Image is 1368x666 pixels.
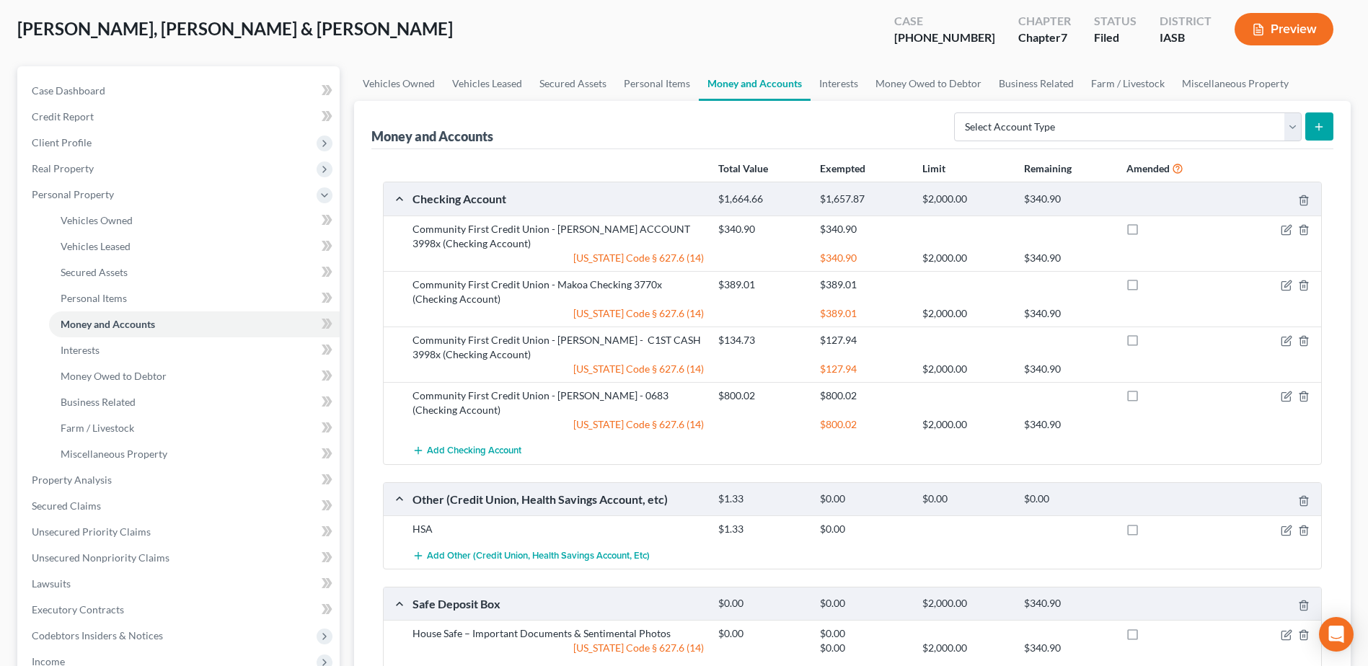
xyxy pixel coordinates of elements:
div: [US_STATE] Code § 627.6 (14) [405,251,711,265]
a: Vehicles Owned [354,66,444,101]
span: 7 [1061,30,1067,44]
div: $389.01 [711,277,813,292]
div: $340.90 [1017,362,1118,376]
div: $134.73 [711,333,813,347]
div: $340.90 [1017,597,1118,610]
span: Add Checking Account [427,445,521,457]
span: Codebtors Insiders & Notices [32,629,163,641]
div: $1,657.87 [813,192,914,206]
a: Money and Accounts [699,66,811,101]
a: Personal Items [615,66,699,101]
div: $0.00 [711,626,813,641]
div: $0.00 [711,597,813,610]
div: $2,000.00 [915,251,1017,265]
span: Miscellaneous Property [61,448,167,460]
div: [US_STATE] Code § 627.6 (14) [405,641,711,655]
div: [PHONE_NUMBER] [894,30,995,46]
div: House Safe – Important Documents & Sentimental Photos [405,626,711,641]
div: $800.02 [711,388,813,403]
div: $0.00 [813,492,914,506]
div: HSA [405,522,711,536]
div: $2,000.00 [915,362,1017,376]
div: Community First Credit Union - Makoa Checking 3770x (Checking Account) [405,277,711,306]
a: Money Owed to Debtor [49,363,340,389]
div: Filed [1094,30,1137,46]
div: $0.00 [813,597,914,610]
span: Money and Accounts [61,318,155,330]
span: Secured Assets [61,266,128,278]
div: $340.90 [813,251,914,265]
span: Property Analysis [32,474,112,486]
div: $0.00 [1017,492,1118,506]
span: Vehicles Owned [61,214,133,226]
div: Case [894,13,995,30]
div: $340.90 [813,222,914,236]
div: Open Intercom Messenger [1319,617,1354,652]
div: [US_STATE] Code § 627.6 (14) [405,362,711,376]
a: Secured Assets [531,66,615,101]
button: Preview [1235,13,1333,45]
div: $2,000.00 [915,597,1017,610]
a: Miscellaneous Property [49,441,340,467]
div: $1.33 [711,492,813,506]
a: Lawsuits [20,571,340,597]
a: Farm / Livestock [1082,66,1173,101]
a: Vehicles Leased [444,66,531,101]
div: $800.02 [813,417,914,432]
strong: Exempted [820,162,865,174]
span: Vehicles Leased [61,240,131,252]
strong: Remaining [1024,162,1072,174]
span: Client Profile [32,136,92,148]
a: Money and Accounts [49,311,340,337]
a: Unsecured Nonpriority Claims [20,545,340,571]
a: Secured Claims [20,493,340,519]
a: Credit Report [20,104,340,130]
a: Business Related [49,389,340,415]
div: Checking Account [405,191,711,206]
a: Interests [811,66,867,101]
span: Business Related [61,396,136,408]
a: Personal Items [49,285,340,311]
a: Case Dashboard [20,78,340,104]
a: Secured Assets [49,259,340,285]
span: Executory Contracts [32,603,124,616]
span: Farm / Livestock [61,422,134,434]
div: Chapter [1018,30,1071,46]
div: [US_STATE] Code § 627.6 (14) [405,306,711,321]
div: Community First Credit Union - [PERSON_NAME] ACCOUNT 3998x (Checking Account) [405,222,711,251]
div: Status [1094,13,1137,30]
a: Unsecured Priority Claims [20,519,340,545]
div: Money and Accounts [371,128,493,145]
span: Add Other (Credit Union, Health Savings Account, etc) [427,550,650,561]
strong: Total Value [718,162,768,174]
span: Secured Claims [32,499,101,512]
div: $2,000.00 [915,641,1017,655]
a: Executory Contracts [20,597,340,623]
span: Interests [61,344,100,356]
div: $2,000.00 [915,306,1017,321]
div: $1,664.66 [711,192,813,206]
div: $340.90 [1017,251,1118,265]
a: Money Owed to Debtor [867,66,990,101]
a: Interests [49,337,340,363]
div: $389.01 [813,277,914,292]
span: [PERSON_NAME], [PERSON_NAME] & [PERSON_NAME] [17,18,453,39]
div: Chapter [1018,13,1071,30]
div: $340.90 [1017,192,1118,206]
div: IASB [1160,30,1212,46]
div: $0.00 [915,492,1017,506]
span: Credit Report [32,110,94,123]
strong: Amended [1126,162,1170,174]
div: Community First Credit Union - [PERSON_NAME] - 0683 (Checking Account) [405,388,711,417]
div: $0.00 [813,626,914,641]
span: Lawsuits [32,577,71,590]
span: Case Dashboard [32,84,105,97]
div: $340.90 [1017,417,1118,432]
div: $340.90 [1017,641,1118,655]
div: [US_STATE] Code § 627.6 (14) [405,417,711,432]
div: Other (Credit Union, Health Savings Account, etc) [405,492,711,507]
a: Farm / Livestock [49,415,340,441]
div: $0.00 [813,641,914,655]
a: Property Analysis [20,467,340,493]
button: Add Checking Account [412,438,521,464]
